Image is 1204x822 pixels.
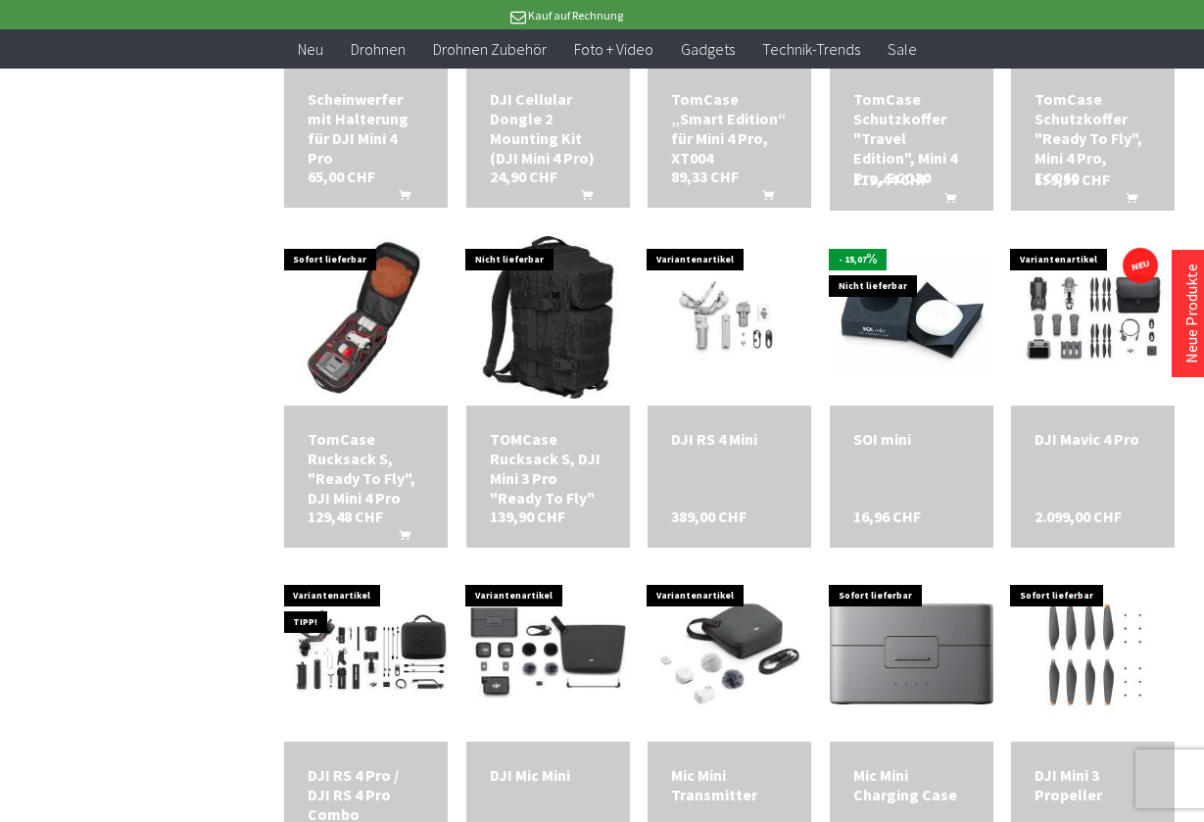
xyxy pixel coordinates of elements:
[853,89,970,187] a: TomCase Schutzkoffer "Travel Edition", Mini 4 Pro, ECO30 119,44 CHF In den Warenkorb
[853,765,970,804] div: Mic Mini Charging Case
[1181,264,1201,363] a: Neue Produkte
[1035,765,1151,804] a: DJI Mini 3 Propeller 9,94 CHF In den Warenkorb
[762,39,860,59] span: Technik-Trends
[671,89,788,168] div: TomCase „Smart Edition“ für Mini 4 Pro, XT004
[830,260,993,375] img: SOI mini
[1102,189,1149,215] button: In den Warenkorb
[648,585,811,723] img: Mic Mini Transmitter
[853,169,929,189] span: 119,44 CHF
[671,507,746,526] span: 389,00 CHF
[1035,429,1151,449] a: DJI Mavic 4 Pro 2.099,00 CHF
[351,39,406,59] span: Drohnen
[490,89,606,168] a: DJI Cellular Dongle 2 Mounting Kit (DJI Mini 4 Pro) 24,90 CHF In den Warenkorb
[284,593,448,715] img: DJI RS 4 Pro / DJI RS 4 Pro Combo
[574,39,653,59] span: Foto + Video
[921,189,968,215] button: In den Warenkorb
[667,29,748,70] a: Gadgets
[853,765,970,804] a: Mic Mini Charging Case 54,00 CHF In den Warenkorb
[1035,89,1151,187] div: TomCase Schutzkoffer "Ready To Fly", Mini 4 Pro, ECO60
[337,29,419,70] a: Drohnen
[433,39,547,59] span: Drohnen Zubehör
[671,89,788,168] a: TomCase „Smart Edition“ für Mini 4 Pro, XT004 89,33 CHF In den Warenkorb
[888,39,917,59] span: Sale
[490,429,606,508] div: TOMCase Rucksack S, DJI Mini 3 Pro "Ready To Fly"
[308,429,424,508] div: TomCase Rucksack S, "Ready To Fly", DJI Mini 4 Pro
[671,765,788,804] div: Mic Mini Transmitter
[739,186,786,212] button: In den Warenkorb
[284,29,337,70] a: Neu
[671,429,788,449] div: DJI RS 4 Mini
[853,507,921,526] span: 16,96 CHF
[308,507,383,526] span: 129,48 CHF
[490,765,606,785] a: DJI Mic Mini 94,00 CHF
[853,429,970,449] a: SOI mini 16,96 CHF
[490,765,606,785] div: DJI Mic Mini
[466,236,630,400] img: TOMCase Rucksack S, DJI Mini 3 Pro "Ready To Fly"
[671,167,739,186] span: 89,33 CHF
[557,186,604,212] button: In den Warenkorb
[874,29,931,70] a: Sale
[490,167,557,186] span: 24,90 CHF
[308,89,424,168] div: Scheinwerfer mit Halterung für DJI Mini 4 Pro
[466,585,630,723] img: DJI Mic Mini
[853,429,970,449] div: SOI mini
[308,89,424,168] a: Scheinwerfer mit Halterung für DJI Mini 4 Pro 65,00 CHF In den Warenkorb
[853,89,970,187] div: TomCase Schutzkoffer "Travel Edition", Mini 4 Pro, ECO30
[681,39,735,59] span: Gadgets
[560,29,667,70] a: Foto + Video
[1035,765,1151,804] div: DJI Mini 3 Propeller
[308,429,424,508] a: TomCase Rucksack S, "Ready To Fly", DJI Mini 4 Pro 129,48 CHF In den Warenkorb
[1011,589,1175,720] img: DJI Mini 3 Propeller
[748,29,874,70] a: Technik-Trends
[284,236,448,400] img: TomCase Rucksack S, "Ready To Fly", DJI Mini 4 Pro
[375,186,422,212] button: In den Warenkorb
[1035,89,1151,187] a: TomCase Schutzkoffer "Ready To Fly", Mini 4 Pro, ECO60 159,59 CHF In den Warenkorb
[671,765,788,804] a: Mic Mini Transmitter 64,00 CHF
[648,256,811,378] img: DJI RS 4 Mini
[490,429,606,508] a: TOMCase Rucksack S, DJI Mini 3 Pro "Ready To Fly" 139,90 CHF
[375,526,422,552] button: In den Warenkorb
[490,507,565,526] span: 139,90 CHF
[1035,507,1122,526] span: 2.099,00 CHF
[308,167,375,186] span: 65,00 CHF
[298,39,323,59] span: Neu
[1035,169,1110,189] span: 159,59 CHF
[490,89,606,168] div: DJI Cellular Dongle 2 Mounting Kit (DJI Mini 4 Pro)
[671,429,788,449] a: DJI RS 4 Mini 389,00 CHF
[1035,429,1151,449] div: DJI Mavic 4 Pro
[1011,256,1175,378] img: DJI Mavic 4 Pro
[419,29,560,70] a: Drohnen Zubehör
[830,604,993,704] img: Mic Mini Charging Case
